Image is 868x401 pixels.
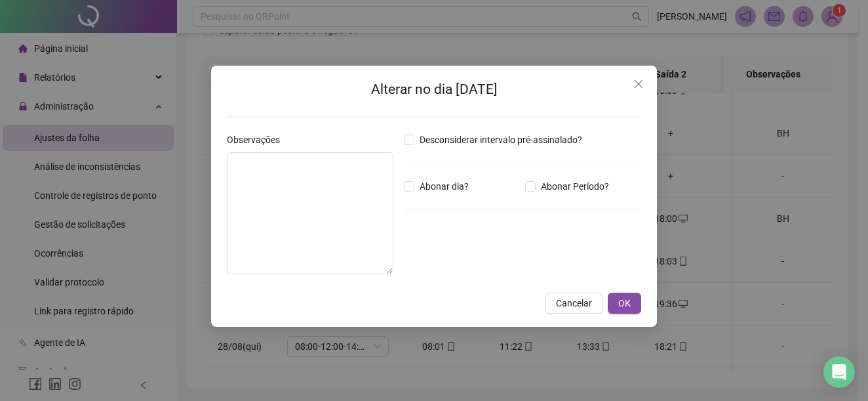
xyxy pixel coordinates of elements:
button: OK [608,293,641,314]
span: Abonar Período? [536,179,614,194]
span: close [633,79,644,89]
span: Abonar dia? [414,179,474,194]
div: Open Intercom Messenger [823,356,855,388]
span: Desconsiderar intervalo pré-assinalado? [414,133,587,147]
label: Observações [227,133,288,147]
span: OK [618,296,631,310]
span: Cancelar [556,296,592,310]
h2: Alterar no dia [DATE] [227,79,641,100]
button: Close [628,74,649,95]
button: Cancelar [545,293,602,314]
